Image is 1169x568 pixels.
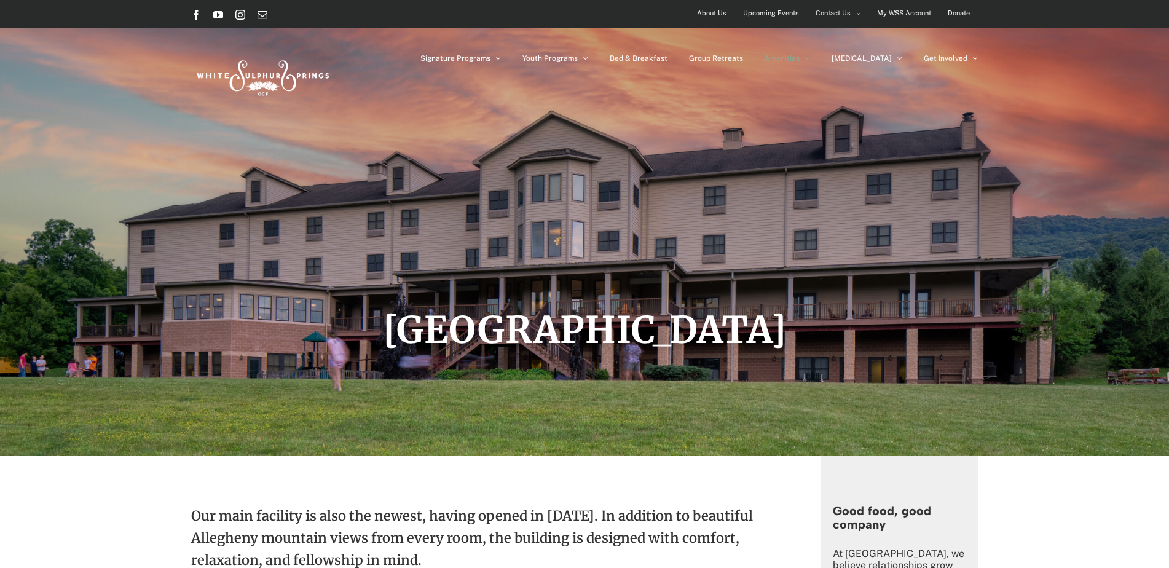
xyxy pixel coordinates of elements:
[877,4,931,22] span: My WSS Account
[816,4,851,22] span: Contact Us
[765,55,800,62] span: Amenities
[191,47,333,105] img: White Sulphur Springs Logo
[213,10,223,20] a: YouTube
[420,55,490,62] span: Signature Programs
[610,28,667,89] a: Bed & Breakfast
[924,28,978,89] a: Get Involved
[383,307,787,353] span: [GEOGRAPHIC_DATA]
[924,55,967,62] span: Get Involved
[697,4,726,22] span: About Us
[420,28,978,89] nav: Main Menu
[689,55,743,62] span: Group Retreats
[832,28,902,89] a: [MEDICAL_DATA]
[743,4,799,22] span: Upcoming Events
[522,55,578,62] span: Youth Programs
[610,55,667,62] span: Bed & Breakfast
[765,28,810,89] a: Amenities
[689,28,743,89] a: Group Retreats
[833,504,966,531] h4: Good food, good company
[420,28,501,89] a: Signature Programs
[258,10,267,20] a: Email
[191,10,201,20] a: Facebook
[522,28,588,89] a: Youth Programs
[948,4,970,22] span: Donate
[235,10,245,20] a: Instagram
[832,55,892,62] span: [MEDICAL_DATA]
